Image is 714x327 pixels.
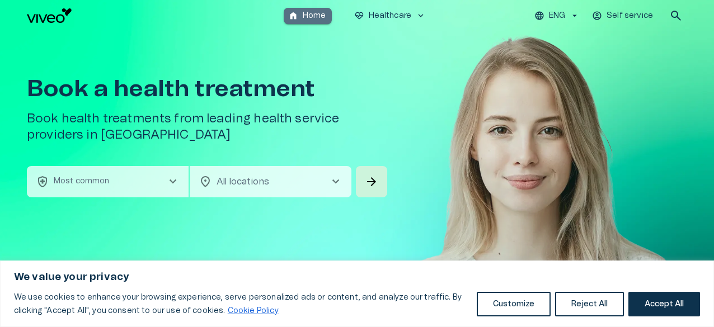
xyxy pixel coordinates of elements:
[329,175,342,188] span: chevron_right
[354,11,364,21] span: ecg_heart
[27,76,389,102] h1: Book a health treatment
[27,111,389,144] h5: Book health treatments from leading health service providers in [GEOGRAPHIC_DATA]
[365,175,378,188] span: arrow_forward
[356,166,387,197] button: Search
[628,292,700,316] button: Accept All
[166,175,180,188] span: chevron_right
[607,10,653,22] p: Self service
[27,8,72,23] img: Viveo logo
[54,176,110,187] p: Most common
[350,8,431,24] button: ecg_heartHealthcarekeyboard_arrow_down
[27,166,189,197] button: health_and_safetyMost commonchevron_right
[303,10,326,22] p: Home
[369,10,412,22] p: Healthcare
[477,292,551,316] button: Customize
[416,11,426,21] span: keyboard_arrow_down
[288,11,298,21] span: home
[665,4,687,27] button: open search modal
[14,271,700,284] p: We value your privacy
[555,292,624,316] button: Reject All
[549,10,565,22] p: ENG
[533,8,581,24] button: ENG
[217,175,311,188] p: All locations
[27,8,279,23] a: Navigate to homepage
[669,9,683,22] span: search
[36,175,49,188] span: health_and_safety
[199,175,212,188] span: location_on
[227,306,279,315] a: Cookie Policy
[14,291,468,317] p: We use cookies to enhance your browsing experience, serve personalized ads or content, and analyz...
[284,8,332,24] button: homeHome
[590,8,656,24] button: Self service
